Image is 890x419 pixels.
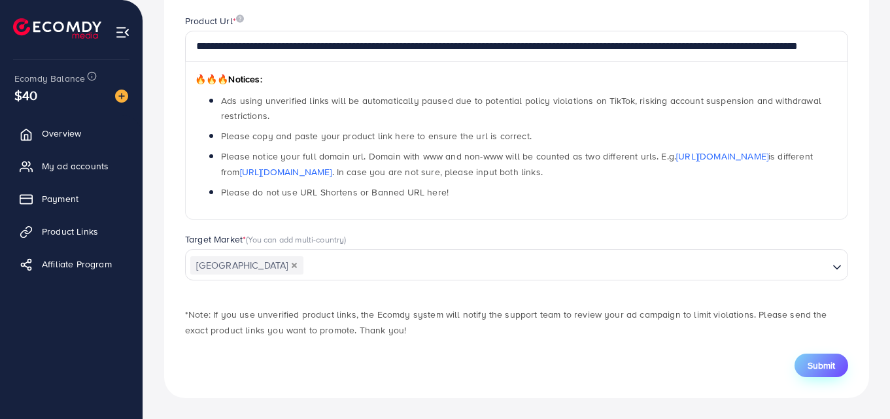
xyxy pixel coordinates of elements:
[305,256,827,276] input: Search for option
[190,256,303,275] span: [GEOGRAPHIC_DATA]
[221,150,813,178] span: Please notice your full domain url. Domain with www and non-www will be counted as two different ...
[42,127,81,140] span: Overview
[185,233,347,246] label: Target Market
[795,354,848,377] button: Submit
[115,25,130,40] img: menu
[246,233,346,245] span: (You can add multi-country)
[221,186,449,199] span: Please do not use URL Shortens or Banned URL here!
[42,258,112,271] span: Affiliate Program
[115,90,128,103] img: image
[185,307,848,338] p: *Note: If you use unverified product links, the Ecomdy system will notify the support team to rev...
[195,73,228,86] span: 🔥🔥🔥
[834,360,880,409] iframe: Chat
[808,359,835,372] span: Submit
[221,129,532,142] span: Please copy and paste your product link here to ensure the url is correct.
[240,165,332,178] a: [URL][DOMAIN_NAME]
[10,186,133,212] a: Payment
[42,159,109,173] span: My ad accounts
[42,225,98,238] span: Product Links
[185,14,244,27] label: Product Url
[10,218,133,244] a: Product Links
[14,86,37,105] span: $40
[10,251,133,277] a: Affiliate Program
[42,192,78,205] span: Payment
[221,94,821,122] span: Ads using unverified links will be automatically paused due to potential policy violations on Tik...
[236,14,244,23] img: image
[14,72,85,85] span: Ecomdy Balance
[195,73,262,86] span: Notices:
[185,249,848,280] div: Search for option
[10,153,133,179] a: My ad accounts
[13,18,101,39] img: logo
[676,150,768,163] a: [URL][DOMAIN_NAME]
[291,262,298,269] button: Deselect Pakistan
[10,120,133,146] a: Overview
